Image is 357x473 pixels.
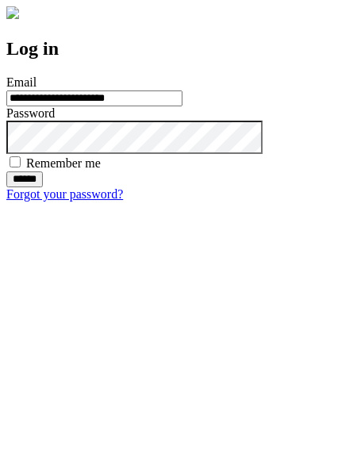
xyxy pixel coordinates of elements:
[6,75,36,89] label: Email
[6,38,351,60] h2: Log in
[6,106,55,120] label: Password
[26,156,101,170] label: Remember me
[6,6,19,19] img: logo-4e3dc11c47720685a147b03b5a06dd966a58ff35d612b21f08c02c0306f2b779.png
[6,187,123,201] a: Forgot your password?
